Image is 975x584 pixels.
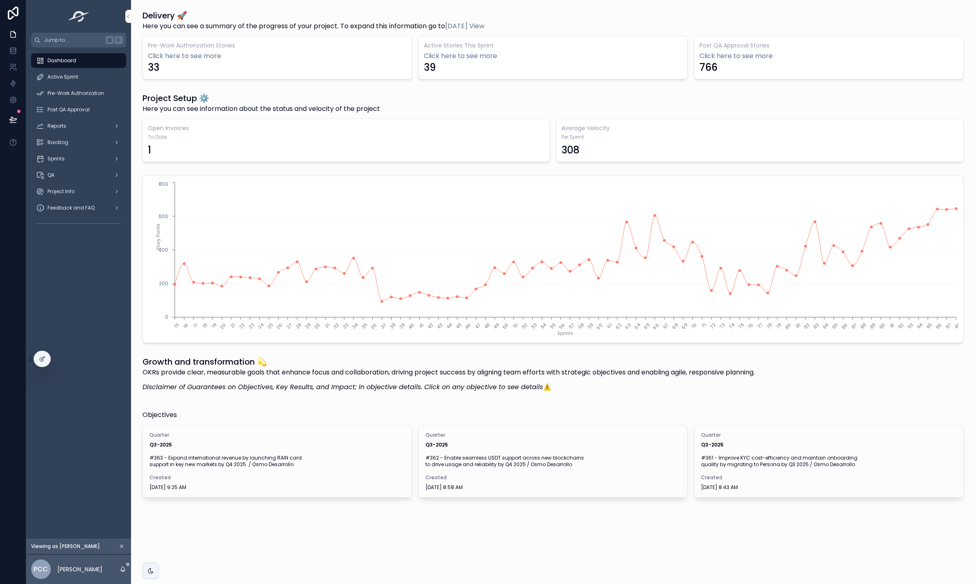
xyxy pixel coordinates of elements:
span: #362 - Enable seamless USDT support across new blockchains to drive usage and reliability by Q4 2... [425,455,681,468]
text: 74 [728,321,736,330]
text: 55 [548,322,557,330]
a: Backlog [31,135,126,150]
span: [DATE] 8:58 AM [425,484,681,491]
tspan: 0 [165,313,168,320]
text: 19 [210,322,218,329]
a: Pre-Work Authorization [31,86,126,101]
text: 56 [558,322,567,331]
text: 71 [700,322,708,329]
text: 30 [313,322,322,331]
text: 72 [709,322,717,330]
text: 62 [614,322,623,331]
span: Reports [48,123,66,129]
text: 47 [473,322,482,330]
span: Quarter [425,432,681,438]
tspan: Story Points [155,223,161,250]
text: 97 [944,322,953,330]
div: 33 [148,61,159,74]
text: 59 [586,322,595,330]
span: #361 - Improve KYC cost-efficiency and maintain onboarding quality by migrating to Persona by Q3 ... [701,455,957,468]
text: 54 [539,321,548,330]
text: 21 [229,322,237,329]
img: App logo [66,10,92,23]
text: 98 [953,322,962,330]
tspan: 800 [158,180,168,187]
text: 23 [247,322,256,330]
text: 76 [746,322,755,330]
tspan: 600 [158,213,168,220]
span: Here you can see a summary of the progress of your project. To expand this information go to [143,21,484,31]
tspan: Sprints [557,330,573,336]
strong: Q3-2025 [149,441,172,448]
a: QA [31,168,126,183]
text: 84 [821,321,830,330]
text: 16 [182,322,190,330]
div: chart [148,180,958,338]
tspan: 200 [159,280,168,287]
text: 69 [680,322,689,331]
h1: Project Setup ⚙️ [143,92,380,104]
text: 63 [624,322,633,331]
a: Click here to see more [424,51,683,61]
text: 91 [888,322,896,329]
text: 80 [783,322,792,331]
text: 18 [201,322,209,329]
strong: Q3-2025 [701,441,724,448]
text: 31 [323,322,331,329]
text: 85 [831,322,839,330]
text: 81 [794,322,802,329]
text: 88 [859,322,868,330]
h3: Open Invoices [148,124,545,132]
a: Project Info [31,184,126,199]
span: Objectives [143,410,177,420]
text: 32 [332,322,341,330]
span: Quarter [701,432,957,438]
div: 766 [699,61,717,74]
text: 93 [906,322,915,330]
text: 24 [257,321,266,330]
text: 86 [840,322,849,331]
text: 70 [690,322,698,330]
span: Here you can see information about the status and velocity of the project [143,104,380,114]
a: Post QA Approval [31,102,126,117]
text: 17 [192,322,199,329]
a: Reports [31,119,126,133]
span: [DATE] 8:43 AM [701,484,957,491]
text: 52 [520,322,529,330]
text: 37 [379,322,388,330]
text: 77 [756,322,765,330]
span: Created [149,474,405,481]
span: Per Sprint [562,134,959,140]
h3: Active Stories This Sprint [424,41,683,50]
span: [DATE] 9:25 AM [149,484,405,491]
a: QuarterQ3-2025#361 - Improve KYC cost-efficiency and maintain onboarding quality by migrating to ... [694,425,964,498]
span: Sprints [48,156,65,162]
a: QuarterQ3-2025#362 - Enable seamless USDT support across new blockchains to drive usage and relia... [419,425,688,498]
text: 43 [435,322,444,330]
text: 65 [642,322,652,331]
text: 29 [304,322,312,330]
text: 48 [482,322,491,330]
text: 95 [925,322,934,330]
text: 15 [173,322,181,329]
text: 64 [633,321,642,331]
h1: Delivery 🚀 [143,10,484,21]
a: Feedback and FAQ [31,201,126,215]
span: Jump to... [44,37,102,43]
em: Disclaimer of Guarantees on Objectives, Key Results, and Impact; in objective details. Click on a... [143,382,543,392]
text: 44 [445,321,454,330]
span: Pre-Work Authorization [48,90,104,97]
span: Viewing as [PERSON_NAME] [31,543,100,550]
text: 46 [464,322,473,331]
span: To Date [148,134,545,140]
p: OKRs provide clear, measurable goals that enhance focus and collaboration, driving project succes... [143,368,755,377]
span: Created [425,474,681,481]
h1: Growth and transformation 💫 [143,356,755,368]
span: Created [701,474,957,481]
a: Dashboard [31,53,126,68]
text: 53 [529,322,538,330]
text: 87 [850,322,859,330]
button: Jump to...K [31,33,126,47]
text: 89 [869,322,877,330]
text: 73 [718,322,727,330]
